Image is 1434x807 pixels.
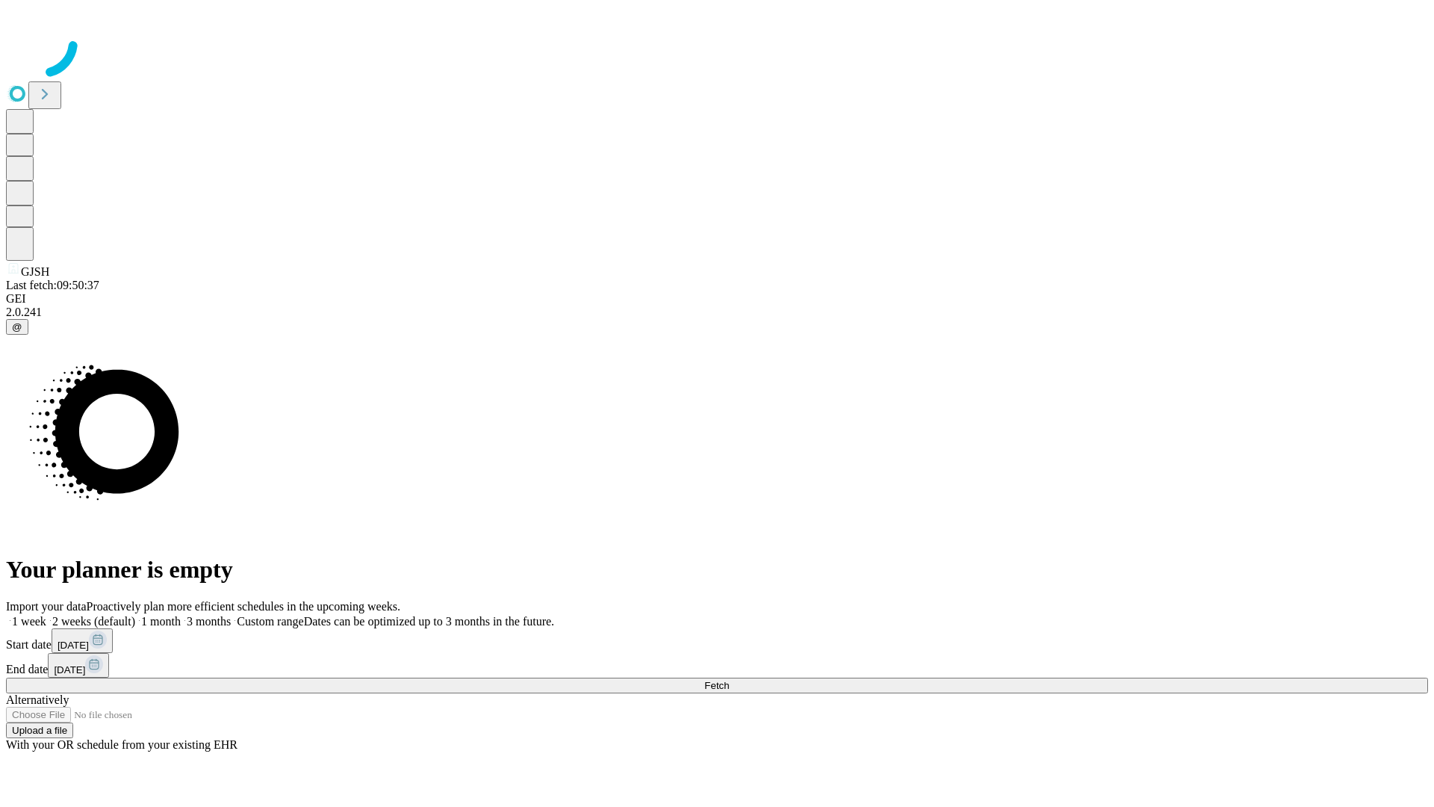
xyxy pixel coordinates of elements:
[6,319,28,335] button: @
[54,664,85,675] span: [DATE]
[187,615,231,628] span: 3 months
[704,680,729,691] span: Fetch
[52,615,135,628] span: 2 weeks (default)
[6,292,1428,306] div: GEI
[6,723,73,738] button: Upload a file
[6,306,1428,319] div: 2.0.241
[6,678,1428,693] button: Fetch
[6,600,87,613] span: Import your data
[237,615,303,628] span: Custom range
[58,640,89,651] span: [DATE]
[6,693,69,706] span: Alternatively
[87,600,400,613] span: Proactively plan more efficient schedules in the upcoming weeks.
[12,321,22,333] span: @
[6,628,1428,653] div: Start date
[52,628,113,653] button: [DATE]
[6,556,1428,584] h1: Your planner is empty
[6,738,238,751] span: With your OR schedule from your existing EHR
[6,653,1428,678] div: End date
[48,653,109,678] button: [DATE]
[12,615,46,628] span: 1 week
[21,265,49,278] span: GJSH
[304,615,554,628] span: Dates can be optimized up to 3 months in the future.
[6,279,99,291] span: Last fetch: 09:50:37
[141,615,181,628] span: 1 month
